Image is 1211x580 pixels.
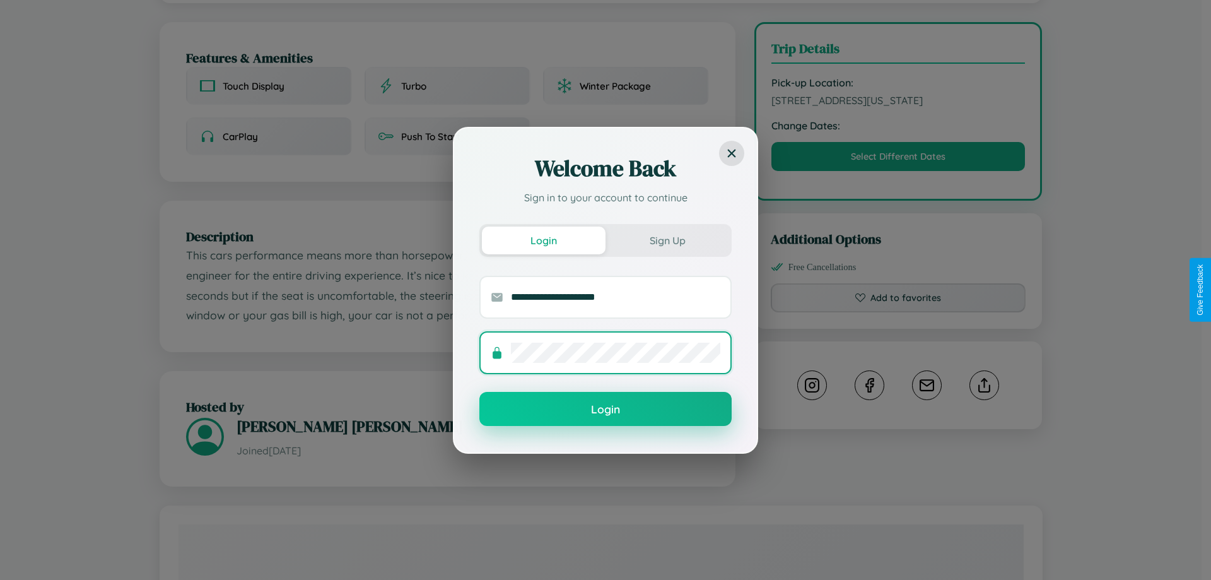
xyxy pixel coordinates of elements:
button: Sign Up [605,227,729,254]
p: Sign in to your account to continue [479,190,732,205]
button: Login [479,392,732,426]
h2: Welcome Back [479,153,732,184]
button: Login [482,227,605,254]
div: Give Feedback [1196,264,1205,316]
